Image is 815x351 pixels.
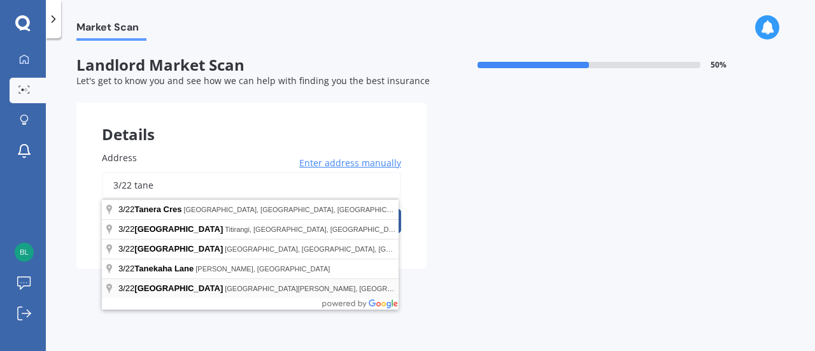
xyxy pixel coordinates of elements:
span: 3/22 [118,244,225,254]
span: [GEOGRAPHIC_DATA] [134,224,223,234]
span: [GEOGRAPHIC_DATA] [134,283,223,293]
span: Tanera Cres [134,204,181,214]
span: [PERSON_NAME], [GEOGRAPHIC_DATA] [195,265,330,273]
span: [GEOGRAPHIC_DATA], [GEOGRAPHIC_DATA], [GEOGRAPHIC_DATA] [184,206,411,213]
div: Details [76,103,427,141]
span: Market Scan [76,21,146,38]
span: 50 % [711,61,726,69]
input: Enter address [102,172,401,199]
span: Landlord Market Scan [76,56,427,75]
span: Titirangi, [GEOGRAPHIC_DATA], [GEOGRAPHIC_DATA] [225,226,403,233]
span: 3/22 [118,264,195,273]
span: Tanekaha Lane [134,264,194,273]
span: 3/22 [118,204,184,214]
img: 45ce4ef622a3e3aba2061eaf4d6e3178 [15,243,34,262]
span: Let's get to know you and see how we can help with finding you the best insurance [76,75,430,87]
span: Address [102,152,137,164]
span: 3/22 [118,224,225,234]
span: [GEOGRAPHIC_DATA] [134,244,223,254]
span: [GEOGRAPHIC_DATA][PERSON_NAME], [GEOGRAPHIC_DATA], [GEOGRAPHIC_DATA] [225,285,509,292]
span: [GEOGRAPHIC_DATA], [GEOGRAPHIC_DATA], [GEOGRAPHIC_DATA] [225,245,451,253]
span: 3/22 [118,283,225,293]
span: Enter address manually [299,157,401,169]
